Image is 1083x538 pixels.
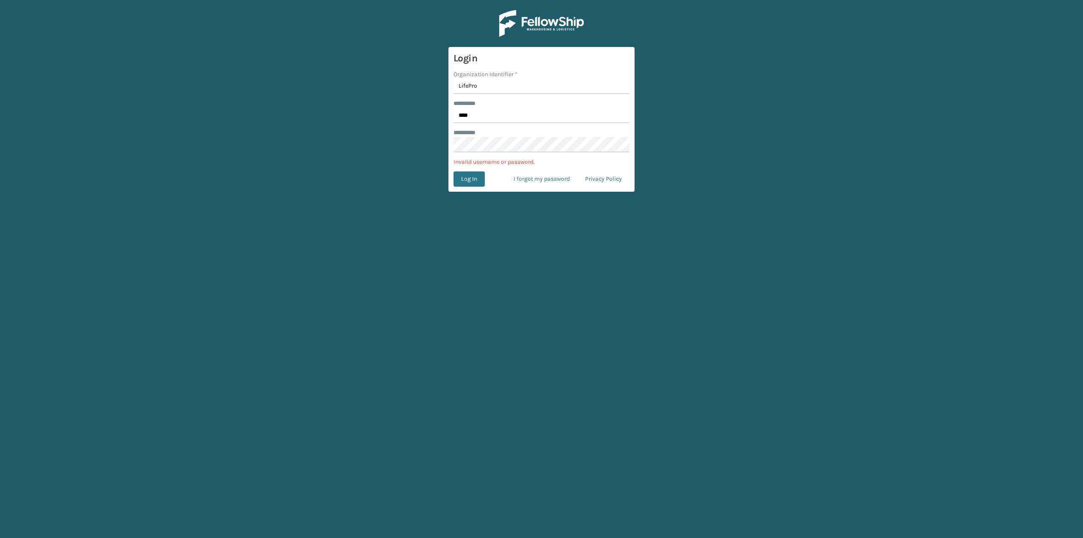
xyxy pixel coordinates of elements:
[454,157,629,166] p: Invalid username or password.
[454,52,629,65] h3: Login
[499,10,584,37] img: Logo
[454,70,517,79] label: Organization Identifier
[577,171,629,187] a: Privacy Policy
[454,171,485,187] button: Log In
[506,171,577,187] a: I forgot my password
